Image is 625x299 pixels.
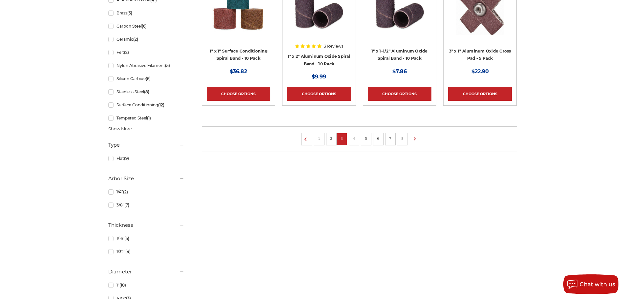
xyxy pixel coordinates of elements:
[108,86,184,97] a: Stainless Steel
[127,11,132,15] span: (5)
[108,279,184,291] a: 1"
[108,99,184,111] a: Surface Conditioning
[124,50,129,55] span: (2)
[324,44,344,48] span: 3 Reviews
[287,87,351,101] a: Choose Options
[351,135,357,142] a: 4
[165,63,170,68] span: (5)
[123,189,128,194] span: (2)
[108,60,184,71] a: Nylon Abrasive Filament
[125,249,131,254] span: (4)
[108,233,184,244] a: 1/16"
[108,47,184,58] a: Felt
[210,49,267,61] a: 1" x 1" Surface Conditioning Spiral Band - 10 Pack
[108,126,132,132] span: Show More
[146,76,151,81] span: (6)
[124,236,129,241] span: (5)
[108,268,184,276] h5: Diameter
[449,49,511,61] a: 3" x 1" Aluminum Oxide Cross Pad - 5 Pack
[108,246,184,257] a: 1/32"
[108,153,184,164] a: Flat
[207,87,270,101] a: Choose Options
[124,203,129,207] span: (7)
[133,37,138,42] span: (2)
[124,156,129,161] span: (9)
[563,274,618,294] button: Chat with us
[144,89,149,94] span: (8)
[147,116,151,120] span: (1)
[328,135,335,142] a: 2
[580,281,615,288] span: Chat with us
[108,175,184,182] h5: Arbor Size
[375,135,382,142] a: 6
[448,87,512,101] a: Choose Options
[368,87,431,101] a: Choose Options
[339,135,345,142] a: 3
[108,221,184,229] h5: Thickness
[119,283,126,288] span: (10)
[288,54,350,66] a: 1" x 2" Aluminum Oxide Spiral Band - 10 Pack
[108,7,184,19] a: Brass
[471,68,489,75] span: $22.90
[108,186,184,198] a: 1/4"
[316,135,323,142] a: 1
[142,24,147,29] span: (6)
[108,33,184,45] a: Ceramic
[363,135,369,142] a: 5
[108,199,184,211] a: 3/8"
[392,68,407,75] span: $7.86
[399,135,406,142] a: 8
[108,73,184,84] a: Silicon Carbide
[108,112,184,124] a: Tempered Steel
[312,74,326,80] span: $9.99
[108,20,184,32] a: Carbon Steel
[371,49,428,61] a: 1" x 1-1/2" Aluminum Oxide Spiral Band - 10 Pack
[230,68,247,75] span: $36.82
[387,135,394,142] a: 7
[158,102,164,107] span: (12)
[108,141,184,149] h5: Type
